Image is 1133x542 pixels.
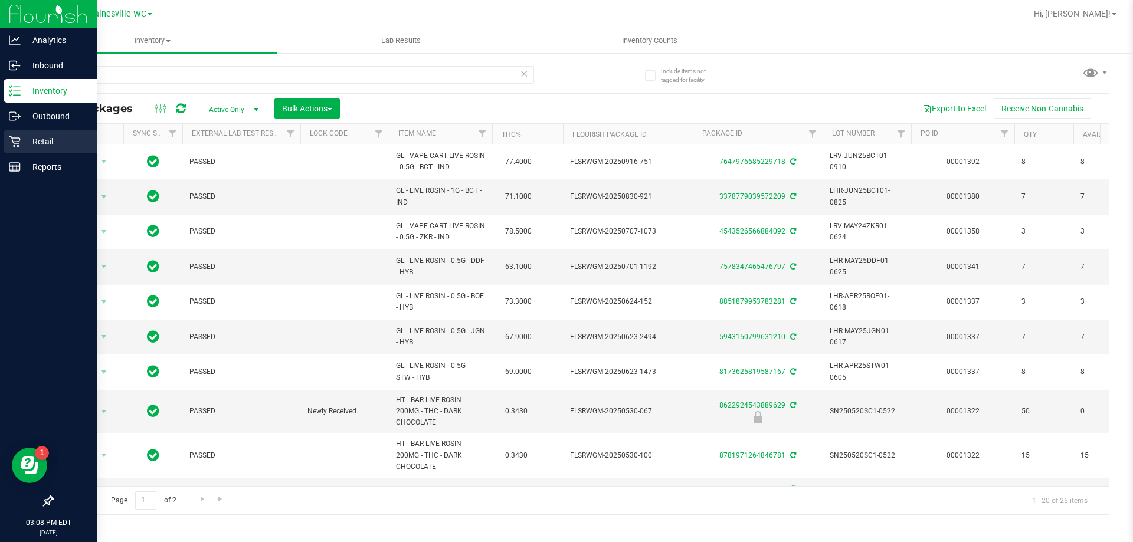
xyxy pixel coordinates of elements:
span: Sync from Compliance System [788,157,796,166]
a: Filter [995,124,1014,144]
span: 63.1000 [499,258,538,275]
a: 00001380 [947,192,980,201]
span: Bulk Actions [282,104,332,113]
span: In Sync [147,293,159,310]
a: 8781971264846781 [719,451,785,459]
span: GL - VAPE CART LIVE ROSIN - 0.5G - ZKR - IND [396,221,485,243]
span: In Sync [147,447,159,464]
span: In Sync [147,363,159,380]
span: Sync from Compliance System [788,451,796,459]
a: Lab Results [277,28,525,53]
span: LHR-MAY25DDF01-0625 [830,255,904,278]
p: Reports [21,160,91,174]
span: All Packages [61,102,145,115]
span: GL - LIVE ROSIN - 1G - BCT - IND [396,185,485,208]
span: PASSED [189,296,293,307]
span: Clear [520,66,528,81]
span: In Sync [147,329,159,345]
p: Analytics [21,33,91,47]
inline-svg: Analytics [9,34,21,46]
span: FLSRWGM-20250530-100 [570,450,686,461]
p: Retail [21,134,91,149]
span: 3 [1021,296,1066,307]
a: Filter [803,124,823,144]
span: 73.3000 [499,293,538,310]
span: 8 [1021,156,1066,167]
a: Filter [369,124,389,144]
span: Sync from Compliance System [788,333,796,341]
a: 3378779039572209 [719,192,785,201]
span: 3 [1080,226,1125,237]
p: Outbound [21,109,91,123]
span: LRV-MAY24ZKR01-0624 [830,221,904,243]
a: Available [1083,130,1118,139]
inline-svg: Inventory [9,85,21,97]
span: Inventory Counts [606,35,693,46]
span: 3 [1021,226,1066,237]
span: In Sync [147,403,159,419]
span: select [97,153,112,170]
span: select [97,294,112,310]
span: PASSED [189,450,293,461]
a: Lock Code [310,129,348,137]
a: 8851879953783281 [719,297,785,306]
a: 00001337 [947,333,980,341]
a: 00001337 [947,297,980,306]
span: GL - LIVE ROSIN - 0.5G - DDF - HYB [396,255,485,278]
span: 67.9000 [499,329,538,346]
span: PASSED [189,366,293,377]
span: 0.3430 [499,403,533,420]
span: 8 [1021,366,1066,377]
span: PASSED [189,156,293,167]
span: LHR-JUN25BCT01-0825 [830,185,904,208]
span: select [97,224,112,240]
span: SN250520SC1-0522 [830,450,904,461]
a: PO ID [921,129,938,137]
span: FLSRWGM-20250530-067 [570,406,686,417]
button: Bulk Actions [274,98,340,119]
span: PASSED [189,331,293,343]
a: 00001337 [947,367,980,376]
span: Sync from Compliance System [788,192,796,201]
span: FLSRWGM-20250623-2494 [570,331,686,343]
span: FLSRWGM-20250623-1473 [570,366,686,377]
span: 1 - 20 of 25 items [1023,491,1097,509]
a: Lot Number [832,129,875,137]
span: 0 [1080,406,1125,417]
a: Filter [473,124,492,144]
a: Flourish Package ID [572,130,647,139]
span: FLSRWGM-20250830-921 [570,191,686,202]
a: Go to the next page [194,491,211,507]
span: FLSRWGM-20250707-1073 [570,226,686,237]
span: 7 [1021,191,1066,202]
span: PASSED [189,191,293,202]
span: 3 [1080,296,1125,307]
span: 78.5000 [499,223,538,240]
a: Sync Status [133,129,178,137]
span: Sync from Compliance System [788,401,796,409]
span: Sync from Compliance System [788,262,796,271]
input: 1 [135,491,156,510]
span: SN250520SC1-0522 [830,406,904,417]
span: select [97,329,112,345]
span: 0.3430 [499,447,533,464]
a: 00001392 [947,157,980,166]
span: 7 [1080,331,1125,343]
span: In Sync [147,188,159,205]
span: Sync from Compliance System [788,367,796,376]
a: 00001322 [947,407,980,415]
a: Filter [892,124,911,144]
input: Search Package ID, Item Name, SKU, Lot or Part Number... [52,66,534,84]
span: GL - VAPE CART LIVE ROSIN - 0.5G - BCT - IND [396,150,485,173]
span: 8 [1080,366,1125,377]
a: Qty [1024,130,1037,139]
iframe: Resource center [12,448,47,483]
span: select [97,364,112,380]
span: 7 [1080,261,1125,272]
span: 7 [1021,331,1066,343]
span: In Sync [147,153,159,170]
span: select [97,403,112,420]
span: PASSED [189,406,293,417]
span: Sync from Compliance System [788,485,796,493]
span: Hi, [PERSON_NAME]! [1034,9,1111,18]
